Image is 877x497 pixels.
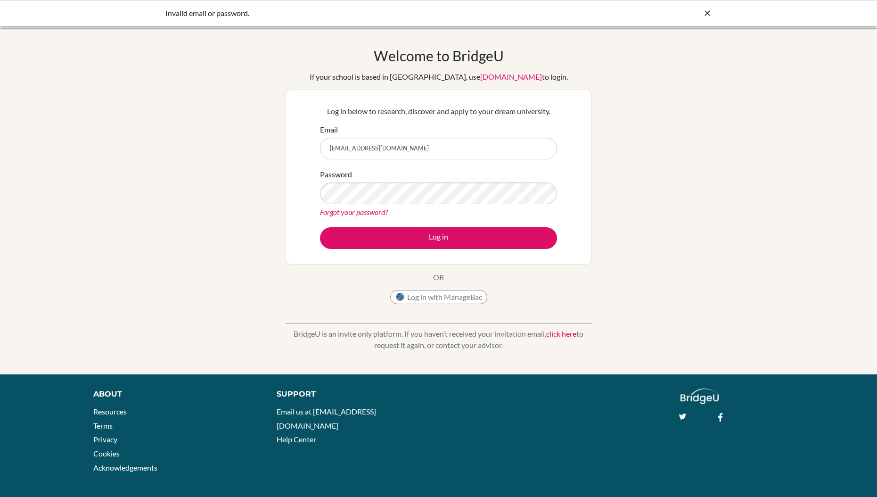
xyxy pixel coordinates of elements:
[277,389,428,400] div: Support
[277,435,316,444] a: Help Center
[310,71,568,83] div: If your school is based in [GEOGRAPHIC_DATA], use to login.
[277,407,376,430] a: Email us at [EMAIL_ADDRESS][DOMAIN_NAME]
[390,290,487,304] button: Log in with ManageBac
[374,47,504,64] h1: Welcome to BridgeU
[93,463,157,472] a: Acknowledgements
[433,272,444,283] p: OR
[320,124,338,135] label: Email
[546,329,576,338] a: click here
[165,8,571,19] div: Invalid email or password.
[93,449,120,458] a: Cookies
[320,106,557,117] p: Log in below to research, discover and apply to your dream university.
[320,207,388,216] a: Forgot your password?
[93,407,127,416] a: Resources
[680,389,719,404] img: logo_white@2x-f4f0deed5e89b7ecb1c2cc34c3e3d731f90f0f143d5ea2071677605dd97b5244.png
[93,435,117,444] a: Privacy
[320,169,352,180] label: Password
[93,421,113,430] a: Terms
[286,328,592,351] p: BridgeU is an invite only platform. If you haven’t received your invitation email, to request it ...
[320,227,557,249] button: Log in
[93,389,255,400] div: About
[480,72,542,81] a: [DOMAIN_NAME]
